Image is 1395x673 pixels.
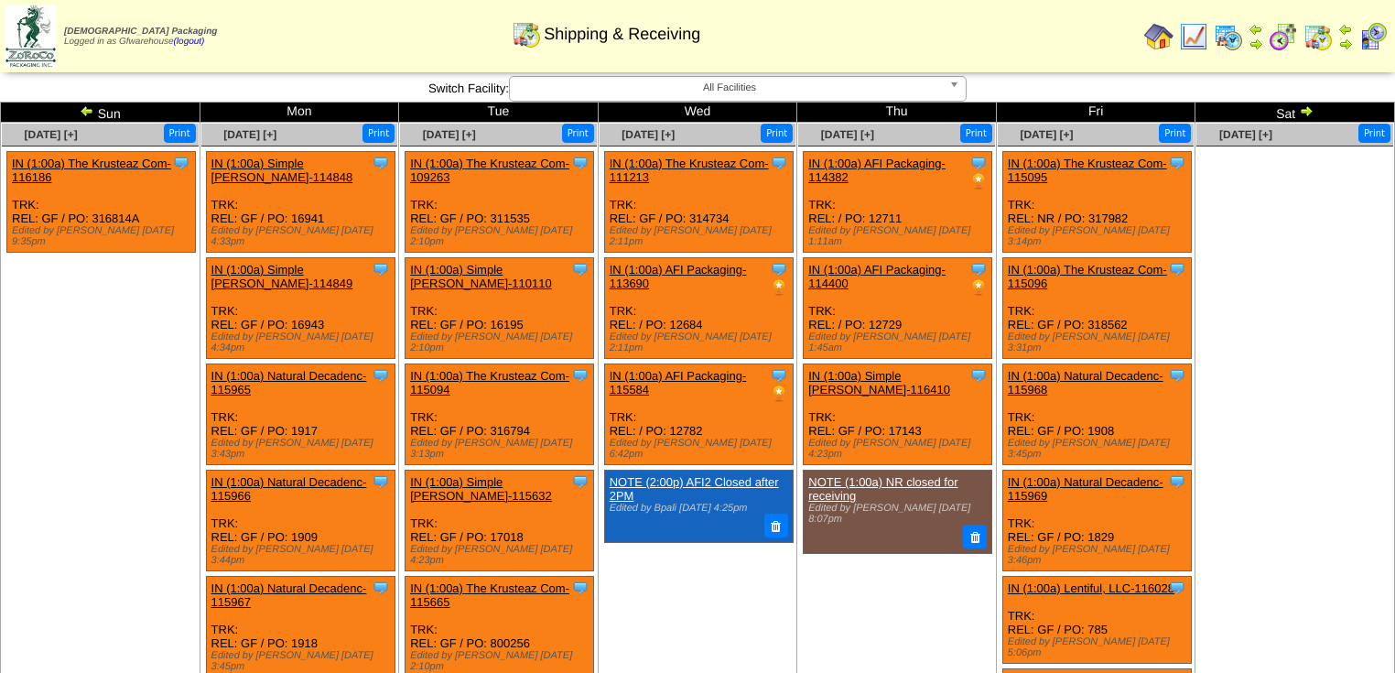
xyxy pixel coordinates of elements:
[1338,37,1353,51] img: arrowright.gif
[571,366,589,385] img: Tooltip
[804,258,992,359] div: TRK: REL: / PO: 12729
[372,154,390,172] img: Tooltip
[1303,22,1333,51] img: calendarinout.gif
[604,258,793,359] div: TRK: REL: / PO: 12684
[1249,22,1263,37] img: arrowleft.gif
[610,331,793,353] div: Edited by [PERSON_NAME] [DATE] 2:11pm
[211,225,395,247] div: Edited by [PERSON_NAME] [DATE] 4:33pm
[770,366,788,385] img: Tooltip
[821,128,874,141] a: [DATE] [+]
[770,385,788,403] img: PO
[797,103,997,123] td: Thu
[1144,22,1173,51] img: home.gif
[969,366,988,385] img: Tooltip
[969,278,988,297] img: PO
[206,258,395,359] div: TRK: REL: GF / PO: 16943
[960,124,992,143] button: Print
[372,260,390,278] img: Tooltip
[996,103,1195,123] td: Fri
[1179,22,1208,51] img: line_graph.gif
[206,364,395,465] div: TRK: REL: GF / PO: 1917
[604,152,793,253] div: TRK: REL: GF / PO: 314734
[804,152,992,253] div: TRK: REL: / PO: 12711
[1214,22,1243,51] img: calendarprod.gif
[770,154,788,172] img: Tooltip
[1008,438,1191,460] div: Edited by [PERSON_NAME] [DATE] 3:45pm
[211,475,367,503] a: IN (1:00a) Natural Decadenc-115966
[610,369,747,396] a: IN (1:00a) AFI Packaging-115584
[512,19,541,49] img: calendarinout.gif
[172,154,190,172] img: Tooltip
[808,157,946,184] a: IN (1:00a) AFI Packaging-114382
[1002,577,1191,664] div: TRK: REL: GF / PO: 785
[1,103,200,123] td: Sun
[1168,579,1186,597] img: Tooltip
[1338,22,1353,37] img: arrowleft.gif
[1195,103,1395,123] td: Sat
[770,260,788,278] img: Tooltip
[1168,472,1186,491] img: Tooltip
[1008,369,1163,396] a: IN (1:00a) Natural Decadenc-115968
[1008,157,1167,184] a: IN (1:00a) The Krusteaz Com-115095
[1008,263,1167,290] a: IN (1:00a) The Krusteaz Com-115096
[1358,22,1388,51] img: calendarcustomer.gif
[610,475,779,503] a: NOTE (2:00p) AFI2 Closed after 2PM
[211,369,367,396] a: IN (1:00a) Natural Decadenc-115965
[1002,152,1191,253] div: TRK: REL: NR / PO: 317982
[1008,544,1191,566] div: Edited by [PERSON_NAME] [DATE] 3:46pm
[1358,124,1390,143] button: Print
[164,124,196,143] button: Print
[1008,225,1191,247] div: Edited by [PERSON_NAME] [DATE] 3:14pm
[410,331,593,353] div: Edited by [PERSON_NAME] [DATE] 2:10pm
[410,263,552,290] a: IN (1:00a) Simple [PERSON_NAME]-110110
[571,260,589,278] img: Tooltip
[12,225,195,247] div: Edited by [PERSON_NAME] [DATE] 9:35pm
[410,581,569,609] a: IN (1:00a) The Krusteaz Com-115665
[517,77,942,99] span: All Facilities
[372,579,390,597] img: Tooltip
[604,364,793,465] div: TRK: REL: / PO: 12782
[622,128,675,141] a: [DATE] [+]
[12,157,171,184] a: IN (1:00a) The Krusteaz Com-116186
[808,263,946,290] a: IN (1:00a) AFI Packaging-114400
[562,124,594,143] button: Print
[372,472,390,491] img: Tooltip
[211,331,395,353] div: Edited by [PERSON_NAME] [DATE] 4:34pm
[808,438,991,460] div: Edited by [PERSON_NAME] [DATE] 4:23pm
[969,260,988,278] img: Tooltip
[610,225,793,247] div: Edited by [PERSON_NAME] [DATE] 2:11pm
[1020,128,1073,141] a: [DATE] [+]
[406,364,594,465] div: TRK: REL: GF / PO: 316794
[206,471,395,571] div: TRK: REL: GF / PO: 1909
[1002,364,1191,465] div: TRK: REL: GF / PO: 1908
[1002,258,1191,359] div: TRK: REL: GF / PO: 318562
[1269,22,1298,51] img: calendarblend.gif
[406,471,594,571] div: TRK: REL: GF / PO: 17018
[1008,581,1174,595] a: IN (1:00a) Lentiful, LLC-116028
[174,37,205,47] a: (logout)
[808,369,950,396] a: IN (1:00a) Simple [PERSON_NAME]-116410
[1219,128,1272,141] span: [DATE] [+]
[963,525,987,548] button: Delete Note
[362,124,395,143] button: Print
[200,103,399,123] td: Mon
[410,475,552,503] a: IN (1:00a) Simple [PERSON_NAME]-115632
[211,438,395,460] div: Edited by [PERSON_NAME] [DATE] 3:43pm
[223,128,276,141] a: [DATE] [+]
[211,157,353,184] a: IN (1:00a) Simple [PERSON_NAME]-114848
[1168,260,1186,278] img: Tooltip
[610,157,769,184] a: IN (1:00a) The Krusteaz Com-111213
[406,258,594,359] div: TRK: REL: GF / PO: 16195
[1168,154,1186,172] img: Tooltip
[969,154,988,172] img: Tooltip
[423,128,476,141] span: [DATE] [+]
[5,5,56,67] img: zoroco-logo-small.webp
[410,650,593,672] div: Edited by [PERSON_NAME] [DATE] 2:10pm
[1249,37,1263,51] img: arrowright.gif
[25,128,78,141] a: [DATE] [+]
[804,364,992,465] div: TRK: REL: GF / PO: 17143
